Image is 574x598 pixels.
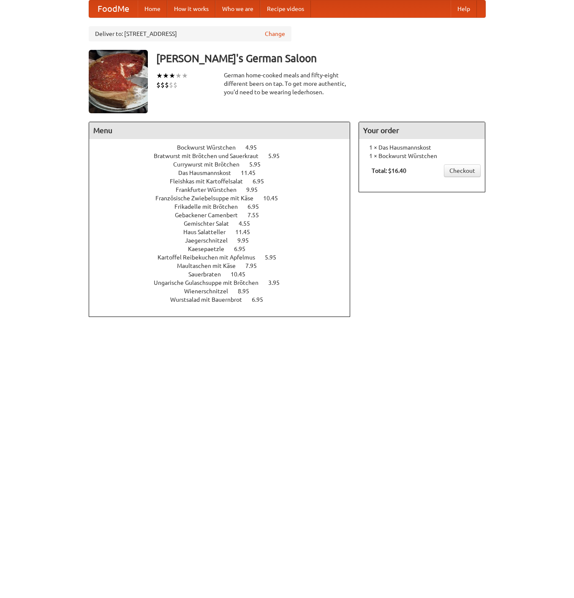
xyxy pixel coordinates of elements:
span: 5.95 [249,161,269,168]
li: $ [156,80,161,90]
a: Maultaschen mit Käse 7.95 [177,262,272,269]
img: angular.jpg [89,50,148,113]
span: Frikadelle mit Brötchen [174,203,246,210]
div: German home-cooked meals and fifty-eight different beers on tap. To get more authentic, you'd nee... [224,71,351,96]
span: 8.95 [238,288,258,295]
h4: Your order [359,122,485,139]
li: ★ [156,71,163,80]
a: Das Hausmannskost 11.45 [178,169,271,176]
a: Checkout [444,164,481,177]
span: Kartoffel Reibekuchen mit Apfelmus [158,254,264,261]
span: Bratwurst mit Brötchen und Sauerkraut [154,153,267,159]
a: Home [138,0,167,17]
span: 6.95 [253,178,272,185]
span: 4.55 [239,220,258,227]
span: 6.95 [252,296,272,303]
a: Change [265,30,285,38]
span: 5.95 [265,254,285,261]
h4: Menu [89,122,350,139]
span: 4.95 [245,144,265,151]
span: Currywurst mit Brötchen [173,161,248,168]
div: Deliver to: [STREET_ADDRESS] [89,26,291,41]
span: Haus Salatteller [183,229,234,235]
a: Bratwurst mit Brötchen und Sauerkraut 5.95 [154,153,295,159]
span: Wienerschnitzel [184,288,237,295]
a: Haus Salatteller 11.45 [183,229,266,235]
b: Total: $16.40 [372,167,406,174]
span: Sauerbraten [188,271,229,278]
li: ★ [169,71,175,80]
span: Maultaschen mit Käse [177,262,244,269]
span: Das Hausmannskost [178,169,239,176]
span: 3.95 [268,279,288,286]
a: Ungarische Gulaschsuppe mit Brötchen 3.95 [154,279,295,286]
span: 9.95 [246,186,266,193]
span: Bockwurst Würstchen [177,144,244,151]
span: Französische Zwiebelsuppe mit Käse [155,195,262,202]
a: Wurstsalad mit Bauernbrot 6.95 [170,296,279,303]
span: 6.95 [248,203,267,210]
li: $ [161,80,165,90]
a: Gebackener Camenbert 7.55 [175,212,275,218]
span: 7.55 [248,212,267,218]
a: Französische Zwiebelsuppe mit Käse 10.45 [155,195,294,202]
a: Sauerbraten 10.45 [188,271,261,278]
a: Gemischter Salat 4.55 [184,220,266,227]
li: $ [169,80,173,90]
a: Jaegerschnitzel 9.95 [185,237,264,244]
a: How it works [167,0,215,17]
li: ★ [175,71,182,80]
span: 5.95 [268,153,288,159]
li: 1 × Bockwurst Würstchen [363,152,481,160]
span: Gemischter Salat [184,220,237,227]
a: Help [451,0,477,17]
span: 10.45 [231,271,254,278]
a: Kaesepaetzle 6.95 [188,246,261,252]
span: Wurstsalad mit Bauernbrot [170,296,250,303]
span: 11.45 [235,229,258,235]
a: Kartoffel Reibekuchen mit Apfelmus 5.95 [158,254,292,261]
a: Bockwurst Würstchen 4.95 [177,144,272,151]
span: Ungarische Gulaschsuppe mit Brötchen [154,279,267,286]
span: 11.45 [241,169,264,176]
span: 10.45 [263,195,286,202]
a: Wienerschnitzel 8.95 [184,288,265,295]
a: FoodMe [89,0,138,17]
a: Who we are [215,0,260,17]
li: 1 × Das Hausmannskost [363,143,481,152]
span: Gebackener Camenbert [175,212,246,218]
span: 6.95 [234,246,254,252]
span: Jaegerschnitzel [185,237,236,244]
span: Fleishkas mit Kartoffelsalat [170,178,251,185]
li: ★ [182,71,188,80]
a: Recipe videos [260,0,311,17]
li: $ [173,80,177,90]
span: 7.95 [245,262,265,269]
span: 9.95 [237,237,257,244]
li: $ [165,80,169,90]
span: Kaesepaetzle [188,246,233,252]
li: ★ [163,71,169,80]
h3: [PERSON_NAME]'s German Saloon [156,50,486,67]
span: Frankfurter Würstchen [176,186,245,193]
a: Frikadelle mit Brötchen 6.95 [174,203,275,210]
a: Currywurst mit Brötchen 5.95 [173,161,276,168]
a: Fleishkas mit Kartoffelsalat 6.95 [170,178,280,185]
a: Frankfurter Würstchen 9.95 [176,186,273,193]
